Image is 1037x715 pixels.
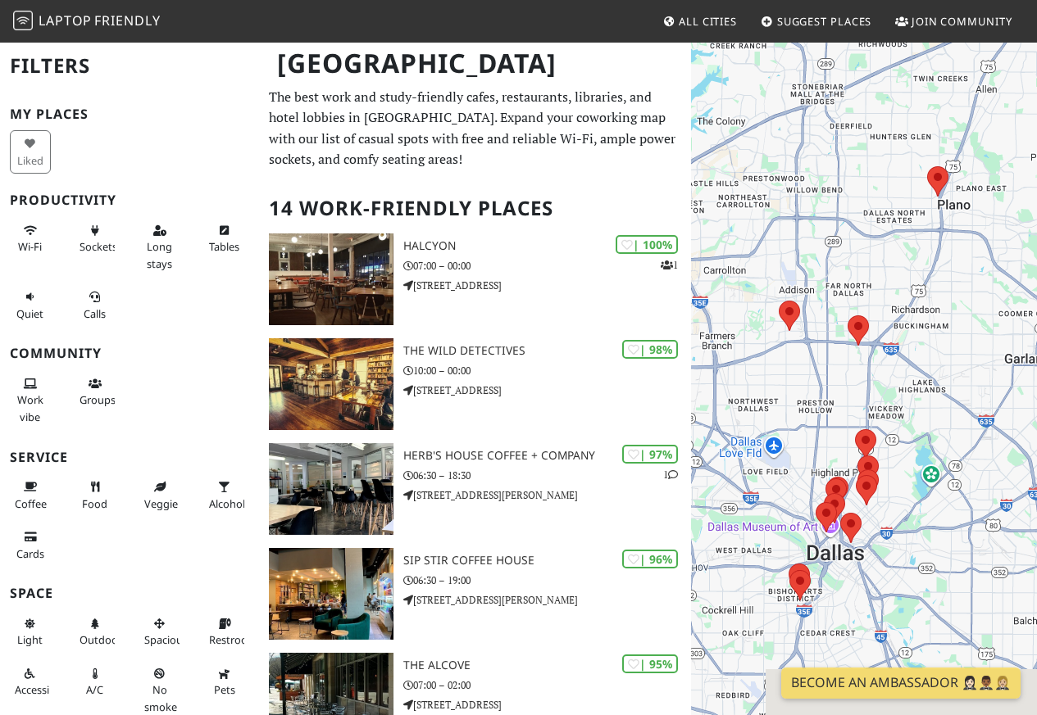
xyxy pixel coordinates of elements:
a: LaptopFriendly LaptopFriendly [13,7,161,36]
a: All Cities [656,7,744,36]
span: Long stays [147,239,172,270]
span: Friendly [94,11,160,29]
button: Pets [204,660,245,704]
button: Groups [75,370,116,414]
span: Restroom [209,632,257,647]
span: Join Community [912,14,1012,29]
a: Suggest Places [754,7,879,36]
button: Accessible [10,660,51,704]
button: Work vibe [10,370,51,430]
span: Alcohol [209,496,245,511]
button: Wi-Fi [10,217,51,260]
h2: Filters [10,41,249,91]
p: 06:30 – 19:00 [403,572,691,588]
h3: My Places [10,106,249,122]
img: Halcyon [269,233,393,325]
h3: Sip Stir Coffee House [403,554,691,568]
h3: The Wild Detectives [403,344,691,358]
span: Laptop [39,11,92,29]
button: Coffee [10,473,51,517]
span: Suggest Places [777,14,872,29]
h1: [GEOGRAPHIC_DATA] [264,41,688,86]
button: Spacious [139,610,180,654]
h3: Service [10,450,249,465]
span: Smoke free [144,682,177,713]
button: Alcohol [204,473,245,517]
a: Sip Stir Coffee House | 96% Sip Stir Coffee House 06:30 – 19:00 [STREET_ADDRESS][PERSON_NAME] [259,548,691,640]
h3: Halcyon [403,239,691,253]
a: Join Community [889,7,1019,36]
button: Sockets [75,217,116,260]
button: Quiet [10,283,51,327]
button: Restroom [204,610,245,654]
p: [STREET_ADDRESS][PERSON_NAME] [403,487,691,503]
span: Quiet [16,306,43,321]
img: Herb's House Coffee + Company [269,443,393,535]
a: The Wild Detectives | 98% The Wild Detectives 10:00 – 00:00 [STREET_ADDRESS] [259,338,691,430]
h3: Community [10,346,249,361]
span: Air conditioned [86,682,103,697]
button: Calls [75,283,116,327]
span: Credit cards [16,546,44,561]
span: Power sockets [80,239,117,254]
span: All Cities [679,14,737,29]
button: Light [10,610,51,654]
span: Group tables [80,392,116,407]
button: Veggie [139,473,180,517]
h3: Space [10,586,249,601]
button: Cards [10,523,51,567]
span: Food [82,496,107,511]
span: Work-friendly tables [209,239,239,254]
span: Coffee [15,496,47,511]
h3: Herb's House Coffee + Company [403,449,691,463]
a: Herb's House Coffee + Company | 97% 1 Herb's House Coffee + Company 06:30 – 18:30 [STREET_ADDRESS... [259,443,691,535]
div: | 96% [622,550,678,568]
span: Natural light [17,632,43,647]
p: [STREET_ADDRESS] [403,697,691,713]
span: Spacious [144,632,188,647]
p: [STREET_ADDRESS][PERSON_NAME] [403,592,691,608]
p: 07:00 – 00:00 [403,258,691,274]
span: People working [17,392,43,423]
button: A/C [75,660,116,704]
a: Become an Ambassador 🤵🏻‍♀️🤵🏾‍♂️🤵🏼‍♀️ [781,667,1021,699]
p: 07:00 – 02:00 [403,677,691,693]
h2: 14 Work-Friendly Places [269,183,681,233]
span: Accessible [15,682,64,697]
p: 1 [661,257,678,273]
button: Food [75,473,116,517]
p: 06:30 – 18:30 [403,468,691,483]
div: | 97% [622,445,678,464]
div: | 98% [622,340,678,359]
span: Veggie [144,496,178,511]
h3: The Alcove [403,658,691,672]
a: Halcyon | 100% 1 Halcyon 07:00 – 00:00 [STREET_ADDRESS] [259,233,691,325]
button: Tables [204,217,245,260]
img: LaptopFriendly [13,11,33,30]
img: Sip Stir Coffee House [269,548,393,640]
div: | 100% [616,235,678,254]
div: | 95% [622,654,678,673]
h3: Productivity [10,192,249,208]
span: Pet friendly [214,682,235,697]
span: Stable Wi-Fi [18,239,42,254]
button: Long stays [139,217,180,277]
img: The Wild Detectives [269,338,393,430]
span: Video/audio calls [84,306,106,321]
p: [STREET_ADDRESS] [403,278,691,293]
span: Outdoor area [80,632,122,647]
button: Outdoor [75,610,116,654]
p: 10:00 – 00:00 [403,363,691,378]
p: 1 [663,467,678,482]
p: [STREET_ADDRESS] [403,382,691,398]
p: The best work and study-friendly cafes, restaurants, libraries, and hotel lobbies in [GEOGRAPHIC_... [269,87,681,170]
